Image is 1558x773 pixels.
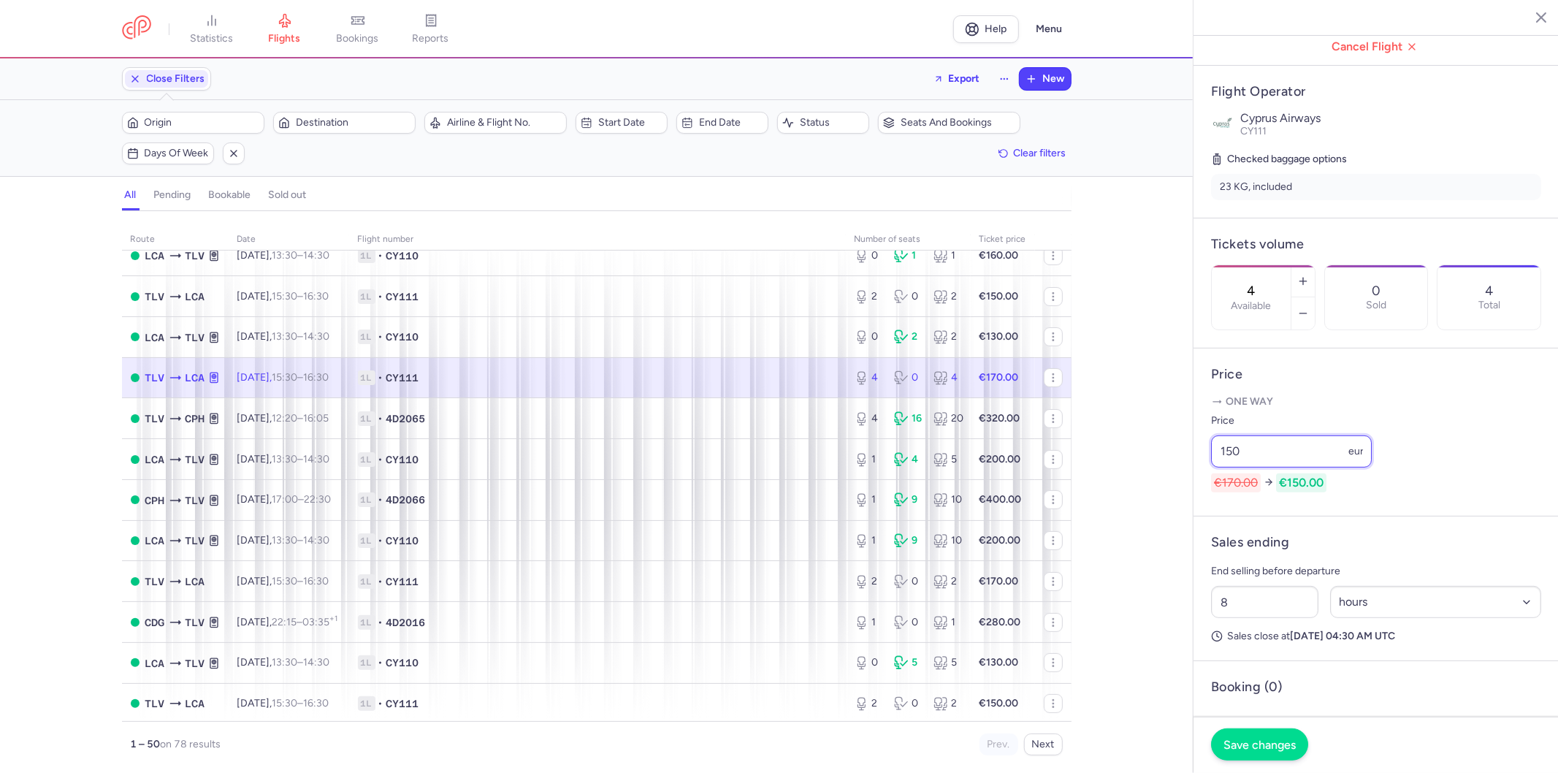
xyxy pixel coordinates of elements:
[378,248,383,263] span: •
[1211,112,1234,135] img: Cyprus Airways logo
[933,492,961,507] div: 10
[186,411,205,427] span: CPH
[304,412,329,424] time: 16:05
[878,112,1020,134] button: Seats and bookings
[186,492,205,509] span: TLV
[272,493,299,506] time: 17:00
[855,655,882,670] div: 0
[386,574,419,589] span: CY111
[894,330,922,344] div: 2
[699,117,763,129] span: End date
[980,616,1021,628] strong: €280.00
[145,330,165,346] span: LCA
[237,656,330,669] span: [DATE],
[186,533,205,549] span: TLV
[855,411,882,426] div: 4
[145,574,165,590] span: TLV
[186,574,205,590] span: LCA
[894,492,922,507] div: 9
[190,32,233,45] span: statistics
[358,452,375,467] span: 1L
[123,68,210,90] button: Close Filters
[386,289,419,304] span: CY111
[304,453,330,465] time: 14:30
[1211,366,1541,383] h4: Price
[125,189,137,202] h4: all
[894,574,922,589] div: 0
[186,614,205,631] span: TLV
[894,533,922,548] div: 9
[122,112,264,134] button: Origin
[386,370,419,385] span: CY111
[272,616,297,628] time: 22:15
[933,533,961,548] div: 10
[1211,83,1541,100] h4: Flight Operator
[980,249,1019,262] strong: €160.00
[1211,412,1372,430] label: Price
[980,697,1019,709] strong: €150.00
[424,112,567,134] button: Airline & Flight No.
[272,371,329,384] span: –
[894,411,922,426] div: 16
[777,112,869,134] button: Status
[272,249,298,262] time: 13:30
[576,112,668,134] button: Start date
[993,142,1072,164] button: Clear filters
[147,73,205,85] span: Close Filters
[272,412,298,424] time: 12:20
[145,492,165,509] span: CPH
[676,112,768,134] button: End date
[894,289,922,304] div: 0
[894,248,922,263] div: 1
[175,13,248,45] a: statistics
[894,655,922,670] div: 5
[894,370,922,385] div: 0
[933,655,961,670] div: 5
[272,534,298,547] time: 13:30
[272,290,298,302] time: 15:30
[1211,174,1541,200] li: 23 KG, included
[980,371,1019,384] strong: €170.00
[304,371,329,384] time: 16:30
[272,330,298,343] time: 13:30
[855,533,882,548] div: 1
[305,493,332,506] time: 22:30
[145,289,165,305] span: TLV
[933,330,961,344] div: 2
[1043,73,1065,85] span: New
[378,492,383,507] span: •
[272,412,329,424] span: –
[386,615,426,630] span: 4D2016
[269,189,307,202] h4: sold out
[237,575,329,587] span: [DATE],
[330,614,338,623] sup: +1
[1014,148,1066,159] span: Clear filters
[272,575,329,587] span: –
[272,656,298,669] time: 13:30
[145,696,165,712] span: TLV
[447,117,562,129] span: Airline & Flight No.
[186,696,205,712] span: LCA
[145,248,165,264] span: LCA
[378,370,383,385] span: •
[358,574,375,589] span: 1L
[985,23,1007,34] span: Help
[933,248,961,263] div: 1
[272,330,330,343] span: –
[145,533,165,549] span: LCA
[273,112,416,134] button: Destination
[1231,300,1271,312] label: Available
[1211,395,1541,409] p: One way
[1211,534,1289,551] h4: Sales ending
[855,248,882,263] div: 0
[386,533,419,548] span: CY110
[272,575,298,587] time: 15:30
[304,575,329,587] time: 16:30
[1223,738,1296,751] span: Save changes
[303,616,338,628] time: 03:35
[1240,125,1267,137] span: CY111
[1028,15,1072,43] button: Menu
[237,330,330,343] span: [DATE],
[933,574,961,589] div: 2
[378,696,383,711] span: •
